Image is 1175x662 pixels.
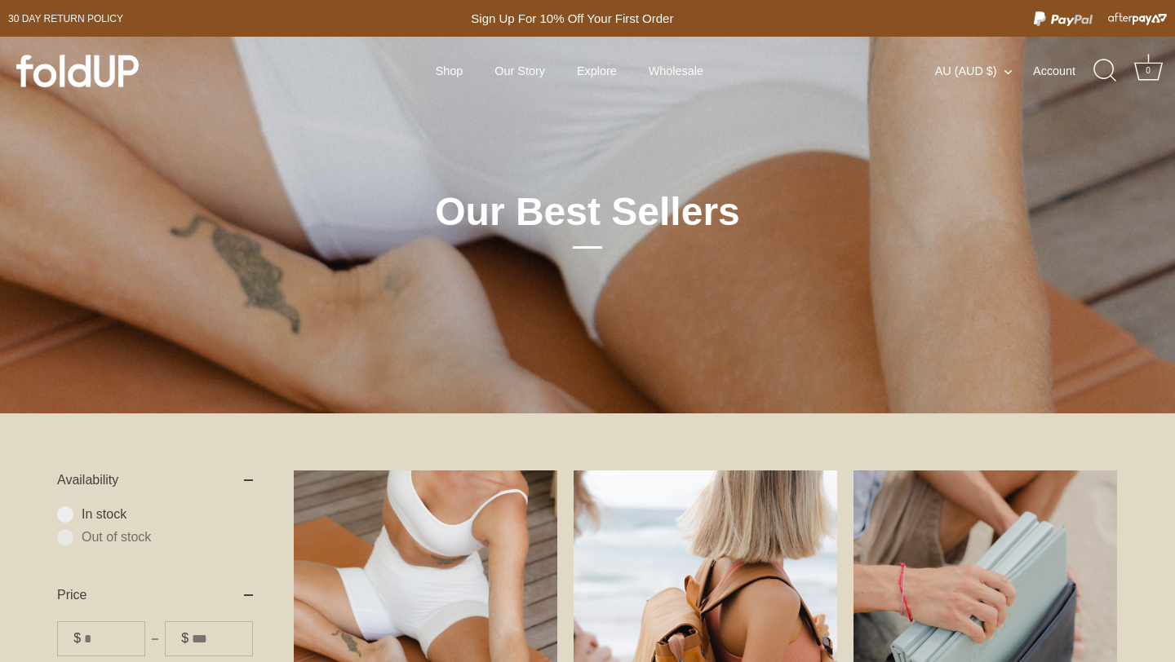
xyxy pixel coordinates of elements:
[57,454,253,506] summary: Availability
[634,55,717,86] a: Wholesale
[73,630,81,646] span: $
[422,55,477,86] a: Shop
[8,9,123,29] a: 30 day Return policy
[1033,61,1092,81] a: Account
[57,569,253,621] summary: Price
[82,506,253,523] span: In stock
[82,529,253,545] span: Out of stock
[563,55,631,86] a: Explore
[1130,53,1166,89] a: Cart
[192,622,252,655] input: To
[16,55,139,87] img: foldUP
[396,55,744,86] div: Primary navigation
[84,622,144,655] input: From
[481,55,559,86] a: Our Story
[935,64,1030,78] button: AU (AUD $)
[298,188,877,249] h1: Our Best Sellers
[16,55,220,87] a: foldUP
[1088,53,1124,89] a: Search
[1140,63,1156,79] div: 0
[181,630,188,646] span: $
